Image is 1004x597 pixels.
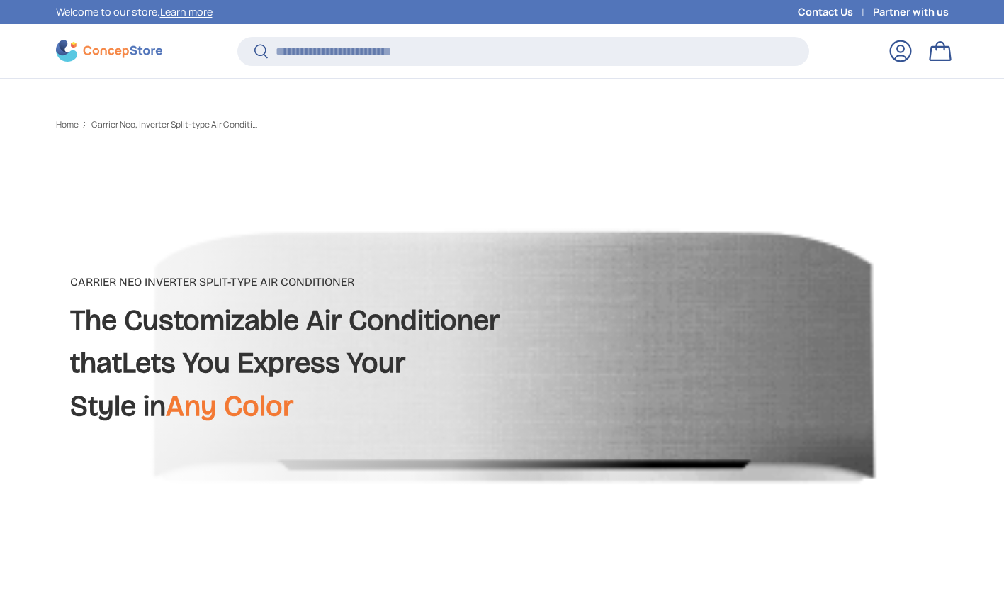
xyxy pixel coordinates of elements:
[56,40,162,62] img: ConcepStore
[70,389,293,423] strong: Style in
[122,346,405,380] strong: Lets You Express Your
[70,303,500,337] strong: The Customizable Air Conditioner
[70,346,122,380] strong: that
[56,121,79,129] a: Home
[798,4,873,20] a: Contact Us
[160,5,213,18] a: Learn more
[56,4,213,20] p: Welcome to our store.
[166,389,293,423] span: Any Color
[91,121,261,129] a: Carrier Neo, Inverter Split-type Air Conditioner
[873,4,949,20] a: Partner with us
[56,118,529,131] nav: Breadcrumbs
[70,274,500,291] p: Carrier Neo Inverter Split-type Air Conditioner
